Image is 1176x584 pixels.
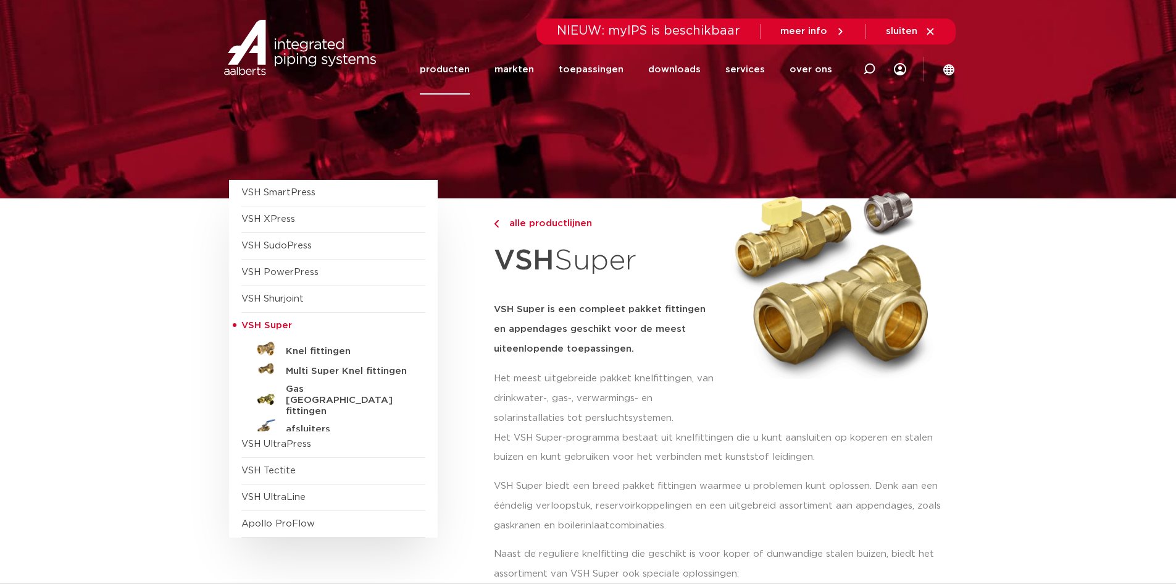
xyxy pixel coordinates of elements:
[241,359,425,379] a: Multi Super Knel fittingen
[241,321,292,330] span: VSH Super
[420,44,470,95] a: producten
[241,188,315,197] a: VSH SmartPress
[559,44,623,95] a: toepassingen
[241,379,425,417] a: Gas [GEOGRAPHIC_DATA] fittingen
[286,366,408,377] h5: Multi Super Knel fittingen
[648,44,701,95] a: downloads
[780,26,846,37] a: meer info
[241,439,311,449] a: VSH UltraPress
[494,220,499,228] img: chevron-right.svg
[494,428,948,468] p: Het VSH Super-programma bestaat uit knelfittingen die u kunt aansluiten op koperen en stalen buiz...
[502,219,592,228] span: alle productlijnen
[286,424,408,435] h5: afsluiters
[886,27,917,36] span: sluiten
[494,476,948,536] p: VSH Super biedt een breed pakket fittingen waarmee u problemen kunt oplossen. Denk aan een ééndel...
[494,247,554,275] strong: VSH
[286,384,408,417] h5: Gas [GEOGRAPHIC_DATA] fittingen
[780,27,827,36] span: meer info
[894,44,906,95] div: my IPS
[241,493,306,502] a: VSH UltraLine
[286,346,408,357] h5: Knel fittingen
[241,268,319,277] a: VSH PowerPress
[494,44,534,95] a: markten
[494,544,948,584] p: Naast de reguliere knelfitting die geschikt is voor koper of dunwandige stalen buizen, biedt het ...
[557,25,740,37] span: NIEUW: myIPS is beschikbaar
[886,26,936,37] a: sluiten
[725,44,765,95] a: services
[241,417,425,437] a: afsluiters
[494,300,717,359] h5: VSH Super is een compleet pakket fittingen en appendages geschikt voor de meest uiteenlopende toe...
[790,44,832,95] a: over ons
[241,294,304,303] a: VSH Shurjoint
[241,466,296,475] a: VSH Tectite
[241,214,295,224] a: VSH XPress
[494,216,717,231] a: alle productlijnen
[241,241,312,250] a: VSH SudoPress
[420,44,832,95] nav: Menu
[494,237,717,285] h1: Super
[494,369,717,428] p: Het meest uitgebreide pakket knelfittingen, van drinkwater-, gas-, verwarmings- en solarinstallat...
[241,339,425,359] a: Knel fittingen
[241,519,315,528] a: Apollo ProFlow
